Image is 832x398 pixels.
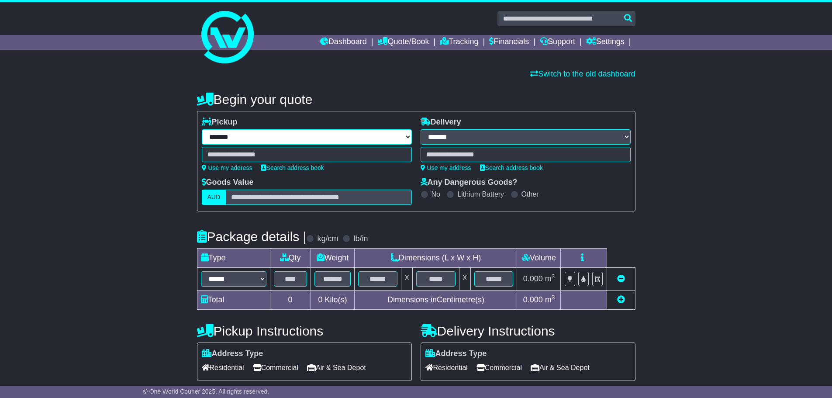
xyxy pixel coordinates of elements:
label: lb/in [353,234,368,244]
td: Total [197,291,270,310]
td: x [459,268,470,291]
label: Address Type [425,349,487,359]
h4: Pickup Instructions [197,324,412,338]
td: 0 [270,291,311,310]
h4: Delivery Instructions [421,324,635,338]
a: Dashboard [320,35,367,50]
label: Other [521,190,539,198]
a: Add new item [617,295,625,304]
a: Financials [489,35,529,50]
td: Weight [311,249,355,268]
a: Use my address [421,164,471,171]
a: Support [540,35,575,50]
span: Air & Sea Depot [307,361,366,374]
sup: 3 [552,294,555,301]
span: 0 [318,295,322,304]
a: Remove this item [617,274,625,283]
label: Goods Value [202,178,254,187]
td: x [401,268,413,291]
a: Search address book [261,164,324,171]
td: Dimensions (L x W x H) [355,249,517,268]
td: Dimensions in Centimetre(s) [355,291,517,310]
span: m [545,295,555,304]
td: Qty [270,249,311,268]
a: Quote/Book [377,35,429,50]
span: 0.000 [523,295,543,304]
a: Tracking [440,35,478,50]
label: Delivery [421,118,461,127]
td: Kilo(s) [311,291,355,310]
a: Use my address [202,164,252,171]
label: kg/cm [317,234,338,244]
a: Settings [586,35,625,50]
span: m [545,274,555,283]
label: AUD [202,190,226,205]
a: Search address book [480,164,543,171]
span: © One World Courier 2025. All rights reserved. [143,388,269,395]
h4: Package details | [197,229,307,244]
label: Any Dangerous Goods? [421,178,518,187]
td: Type [197,249,270,268]
h4: Begin your quote [197,92,635,107]
label: Lithium Battery [457,190,504,198]
sup: 3 [552,273,555,280]
span: Commercial [253,361,298,374]
a: Switch to the old dashboard [530,69,635,78]
label: No [432,190,440,198]
label: Address Type [202,349,263,359]
span: Air & Sea Depot [531,361,590,374]
span: 0.000 [523,274,543,283]
span: Commercial [476,361,522,374]
label: Pickup [202,118,238,127]
td: Volume [517,249,561,268]
span: Residential [202,361,244,374]
span: Residential [425,361,468,374]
